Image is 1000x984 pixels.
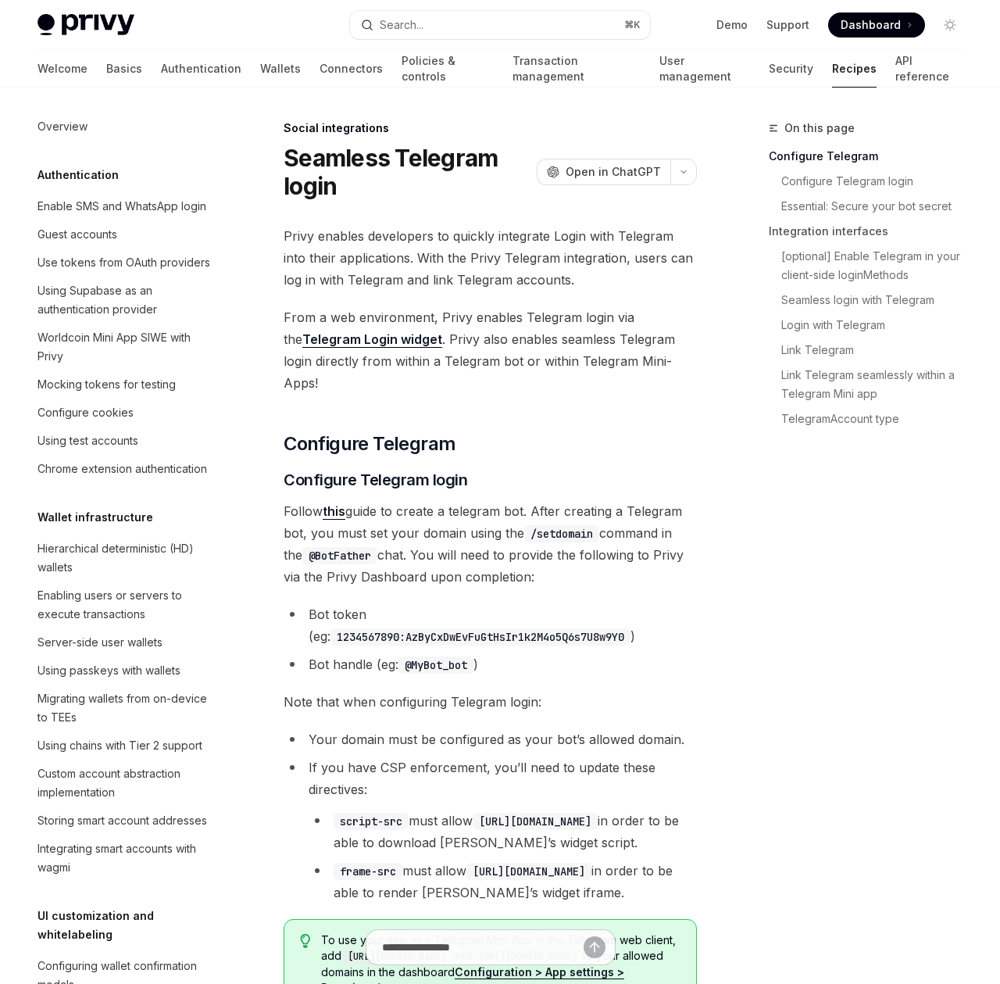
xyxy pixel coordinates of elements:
[25,113,225,141] a: Overview
[284,144,530,200] h1: Seamless Telegram login
[284,691,697,713] span: Note that when configuring Telegram login:
[624,19,641,31] span: ⌘ K
[284,225,697,291] span: Privy enables developers to quickly integrate Login with Telegram into their applications. With t...
[832,50,877,88] a: Recipes
[466,863,591,880] code: [URL][DOMAIN_NAME]
[380,16,423,34] div: Search...
[25,249,225,277] a: Use tokens from OAuth providers
[25,277,225,324] a: Using Supabase as an authentication provider
[25,535,225,581] a: Hierarchical deterministic (HD) wallets
[766,17,809,33] a: Support
[161,50,241,88] a: Authentication
[284,306,697,394] span: From a web environment, Privy enables Telegram login via the . Privy also enables seamless Telegr...
[781,313,975,338] a: Login with Telegram
[37,225,117,244] div: Guest accounts
[841,17,901,33] span: Dashboard
[781,288,975,313] a: Seamless login with Telegram
[25,455,225,483] a: Chrome extension authentication
[25,657,225,685] a: Using passkeys with wallets
[284,653,697,675] li: Bot handle (eg: )
[25,628,225,657] a: Server-side user wallets
[784,119,855,138] span: On this page
[309,860,697,903] li: must allow in order to be able to render [PERSON_NAME]’s widget iframe.
[37,539,216,577] div: Hierarchical deterministic (HD) wallets
[25,835,225,882] a: Integrating smart accounts with wagmi
[716,17,748,33] a: Demo
[25,685,225,732] a: Migrating wallets from on-device to TEEs
[512,50,640,88] a: Transaction management
[781,169,975,194] a: Configure Telegram login
[769,144,975,169] a: Configure Telegram
[781,406,975,431] a: TelegramAccount type
[769,219,975,244] a: Integration interfaces
[106,50,142,88] a: Basics
[37,281,216,319] div: Using Supabase as an authentication provider
[402,50,494,88] a: Policies & controls
[781,338,975,363] a: Link Telegram
[25,427,225,455] a: Using test accounts
[37,117,87,136] div: Overview
[37,508,153,527] h5: Wallet infrastructure
[25,399,225,427] a: Configure cookies
[350,11,650,39] button: Search...⌘K
[566,164,661,180] span: Open in ChatGPT
[37,907,225,944] h5: UI customization and whitelabeling
[37,764,216,802] div: Custom account abstraction implementation
[584,936,605,958] button: Send message
[25,807,225,835] a: Storing smart account addresses
[25,581,225,628] a: Enabling users or servers to execute transactions
[769,50,813,88] a: Security
[781,194,975,219] a: Essential: Secure your bot secret
[937,13,962,38] button: Toggle dark mode
[37,50,87,88] a: Welcome
[37,403,134,422] div: Configure cookies
[37,689,216,727] div: Migrating wallets from on-device to TEEs
[309,810,697,853] li: must allow in order to be able to download [PERSON_NAME]’s widget script.
[781,363,975,406] a: Link Telegram seamlessly within a Telegram Mini app
[37,14,134,36] img: light logo
[37,460,207,478] div: Chrome extension authentication
[37,431,138,450] div: Using test accounts
[781,244,975,288] a: [optional] Enable Telegram in your client-side loginMethods
[25,192,225,220] a: Enable SMS and WhatsApp login
[284,500,697,588] span: Follow guide to create a telegram bot. After creating a Telegram bot, you must set your domain us...
[284,469,467,491] span: Configure Telegram login
[473,813,598,830] code: [URL][DOMAIN_NAME]
[37,839,216,877] div: Integrating smart accounts with wagmi
[37,166,119,184] h5: Authentication
[537,159,670,185] button: Open in ChatGPT
[302,331,442,348] a: Telegram Login widget
[25,370,225,399] a: Mocking tokens for testing
[25,732,225,760] a: Using chains with Tier 2 support
[37,328,216,366] div: Worldcoin Mini App SIWE with Privy
[302,547,377,564] code: @BotFather
[284,757,697,903] li: If you have CSP enforcement, you’ll need to update these directives:
[524,525,599,542] code: /setdomain
[895,50,962,88] a: API reference
[37,811,207,830] div: Storing smart account addresses
[320,50,383,88] a: Connectors
[37,633,162,652] div: Server-side user wallets
[37,661,180,680] div: Using passkeys with wallets
[37,253,210,272] div: Use tokens from OAuth providers
[659,50,750,88] a: User management
[37,375,176,394] div: Mocking tokens for testing
[334,813,409,830] code: script-src
[330,628,630,646] code: 1234567890:AzByCxDwEvFuGtHsIr1k2M4o5Q6s7U8w9Y0
[284,603,697,647] li: Bot token (eg: )
[828,13,925,38] a: Dashboard
[25,220,225,249] a: Guest accounts
[323,503,345,520] a: this
[37,586,216,624] div: Enabling users or servers to execute transactions
[334,863,402,880] code: frame-src
[398,657,473,674] code: @MyBot_bot
[37,736,202,755] div: Using chains with Tier 2 support
[284,431,455,456] span: Configure Telegram
[25,324,225,370] a: Worldcoin Mini App SIWE with Privy
[284,120,697,136] div: Social integrations
[260,50,301,88] a: Wallets
[25,760,225,807] a: Custom account abstraction implementation
[284,728,697,750] li: Your domain must be configured as your bot’s allowed domain.
[37,197,206,216] div: Enable SMS and WhatsApp login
